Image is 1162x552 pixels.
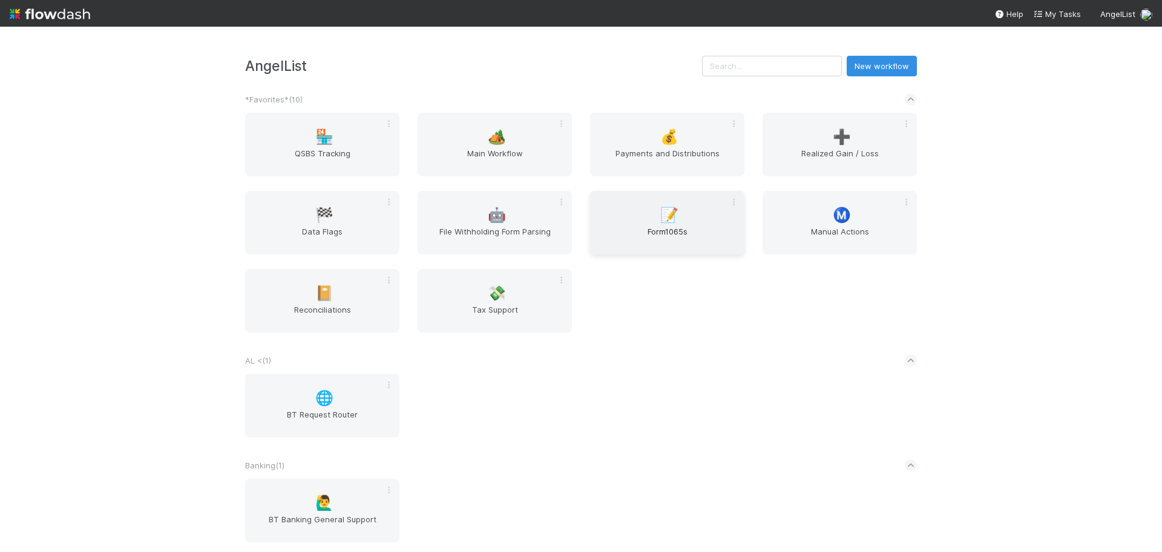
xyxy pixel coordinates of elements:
[315,207,333,223] span: 🏁
[250,304,395,328] span: Reconciliations
[315,285,333,301] span: 📔
[488,129,506,145] span: 🏕️
[660,129,678,145] span: 💰
[422,304,567,328] span: Tax Support
[250,513,395,537] span: BT Banking General Support
[315,390,333,406] span: 🌐
[315,129,333,145] span: 🏪
[1100,9,1135,19] span: AngelList
[763,113,917,176] a: ➕Realized Gain / Loss
[250,147,395,171] span: QSBS Tracking
[847,56,917,76] button: New workflow
[245,356,271,365] span: AL < ( 1 )
[767,225,912,250] span: Manual Actions
[245,461,284,470] span: Banking ( 1 )
[422,225,567,250] span: File Withholding Form Parsing
[833,129,851,145] span: ➕
[1033,9,1081,19] span: My Tasks
[245,374,399,437] a: 🌐BT Request Router
[315,495,333,511] span: 🙋‍♂️
[418,113,572,176] a: 🏕️Main Workflow
[488,285,506,301] span: 💸
[590,191,744,254] a: 📝Form1065s
[245,479,399,542] a: 🙋‍♂️BT Banking General Support
[767,147,912,171] span: Realized Gain / Loss
[994,8,1023,20] div: Help
[763,191,917,254] a: Ⓜ️Manual Actions
[245,191,399,254] a: 🏁Data Flags
[660,207,678,223] span: 📝
[590,113,744,176] a: 💰Payments and Distributions
[1033,8,1081,20] a: My Tasks
[595,147,740,171] span: Payments and Distributions
[250,408,395,433] span: BT Request Router
[1140,8,1152,21] img: avatar_cfa6ccaa-c7d9-46b3-b608-2ec56ecf97ad.png
[595,225,740,250] span: Form1065s
[245,113,399,176] a: 🏪QSBS Tracking
[418,191,572,254] a: 🤖File Withholding Form Parsing
[245,269,399,333] a: 📔Reconciliations
[10,4,90,24] img: logo-inverted-e16ddd16eac7371096b0.svg
[833,207,851,223] span: Ⓜ️
[422,147,567,171] span: Main Workflow
[488,207,506,223] span: 🤖
[250,225,395,250] span: Data Flags
[418,269,572,333] a: 💸Tax Support
[245,58,702,74] h3: AngelList
[245,95,303,104] span: *Favorites* ( 10 )
[702,56,842,76] input: Search...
